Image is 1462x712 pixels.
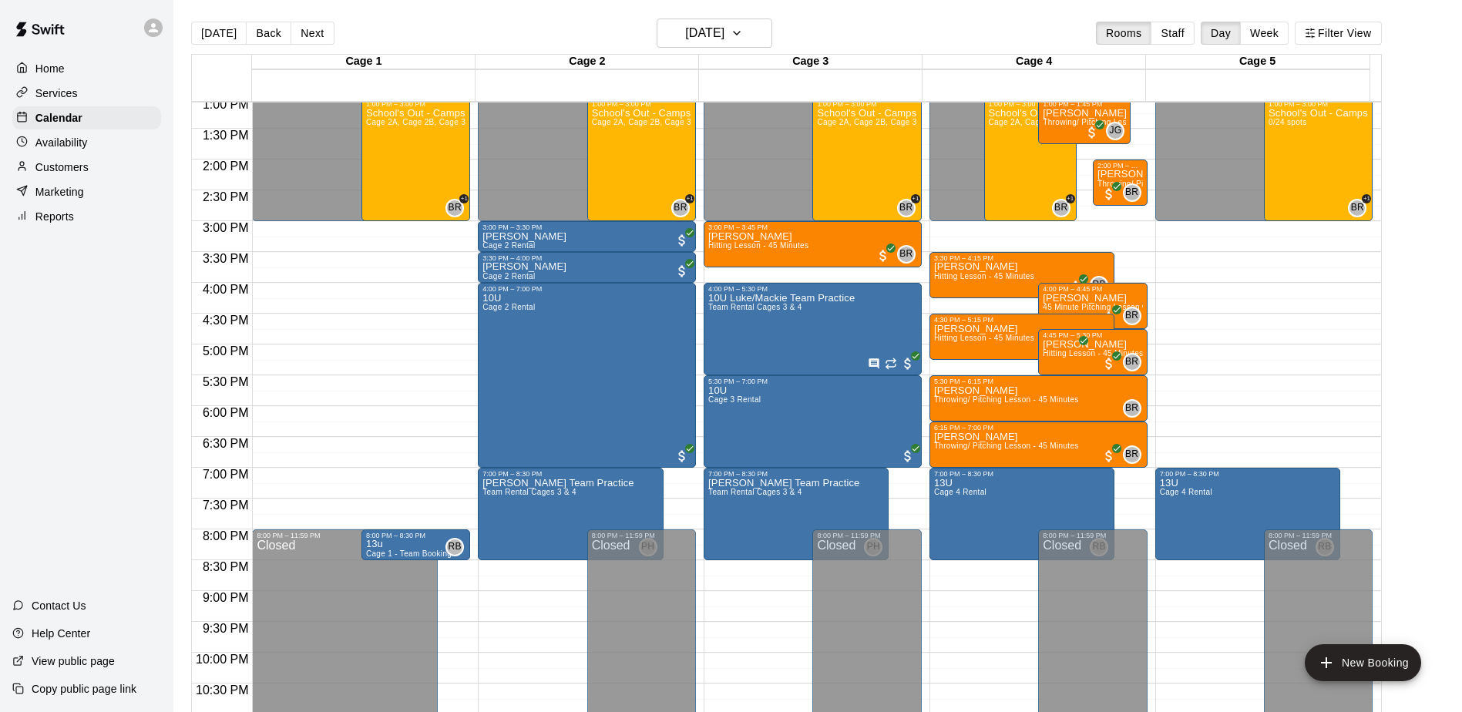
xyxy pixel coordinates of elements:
[1038,98,1131,144] div: 1:00 PM – 1:45 PM: Rowan Duddie
[934,378,1143,385] div: 5:30 PM – 6:15 PM
[257,532,432,539] div: 8:00 PM – 11:59 PM
[1151,22,1195,45] button: Staff
[674,233,690,248] span: All customers have paid
[35,110,82,126] p: Calendar
[12,205,161,228] a: Reports
[199,221,253,234] span: 3:00 PM
[897,245,916,264] div: Billy Jack Ryan
[929,375,1148,421] div: 5:30 PM – 6:15 PM: Ian Dickerson Lesson
[1240,22,1289,45] button: Week
[12,57,161,80] a: Home
[199,622,253,635] span: 9:30 PM
[35,86,78,101] p: Services
[1155,468,1340,560] div: 7:00 PM – 8:30 PM: 13U
[32,653,115,669] p: View public page
[1101,448,1117,464] span: All customers have paid
[704,468,889,560] div: 7:00 PM – 8:30 PM: Hodges Team Practice
[1097,162,1143,170] div: 2:00 PM – 2:45 PM
[35,209,74,224] p: Reports
[35,61,65,76] p: Home
[876,248,891,264] span: All customers have paid
[482,488,576,496] span: Team Rental Cages 3 & 4
[199,591,253,604] span: 9:00 PM
[868,358,880,370] svg: Has notes
[1043,532,1142,539] div: 8:00 PM – 11:59 PM
[657,18,772,48] button: [DATE]
[704,221,922,267] div: 3:00 PM – 3:45 PM: Finn Cornelius
[12,82,161,105] div: Services
[885,358,897,370] span: Recurring event
[708,303,802,311] span: Team Rental Cages 3 & 4
[449,539,462,555] span: RB
[482,285,691,293] div: 4:00 PM – 7:00 PM
[1112,122,1124,140] span: Jesse Gassman
[291,22,334,45] button: Next
[1269,118,1306,126] span: 0/24 spots filled
[685,22,724,44] h6: [DATE]
[12,131,161,154] a: Availability
[934,316,1110,324] div: 4:30 PM – 5:15 PM
[1264,98,1373,221] div: 1:00 PM – 3:00 PM: School's Out - Camps On! Session 2 (October 13) Extended Care (1-3 pm)
[899,200,912,216] span: BR
[1038,329,1147,375] div: 4:45 PM – 5:30 PM: Asher Katznelson
[911,194,920,203] span: +1
[199,283,253,296] span: 4:00 PM
[1096,276,1108,294] span: Rafael Betances
[199,406,253,419] span: 6:00 PM
[1351,200,1364,216] span: BR
[900,356,916,371] span: All customers have paid
[452,538,464,556] span: Rafael Betances
[592,532,691,539] div: 8:00 PM – 11:59 PM
[478,468,663,560] div: 7:00 PM – 8:30 PM: Hodges Team Practice
[1125,185,1138,200] span: BR
[1129,183,1141,202] span: Billy Jack Ryan
[1129,445,1141,464] span: Billy Jack Ryan
[1123,307,1141,325] div: Billy Jack Ryan
[199,190,253,203] span: 2:30 PM
[674,200,687,216] span: BR
[934,395,1079,404] span: Throwing/ Pitching Lesson - 45 Minutes
[1043,303,1295,311] span: 45 Minute Pitching Lesson with [PERSON_NAME] [PERSON_NAME]
[1093,160,1148,206] div: 2:00 PM – 2:45 PM: Alexander Ayoub
[199,344,253,358] span: 5:00 PM
[708,378,917,385] div: 5:30 PM – 7:00 PM
[361,529,470,560] div: 8:00 PM – 8:30 PM: 13u
[934,272,1034,280] span: Hitting Lesson - 45 Minutes
[984,98,1077,221] div: 1:00 PM – 3:00 PM: School's Out - Camps On! Session 2 (October 13) Extended Care (1-3 pm)
[1106,122,1124,140] div: Jesse Gassman
[199,560,253,573] span: 8:30 PM
[199,98,253,111] span: 1:00 PM
[1125,447,1138,462] span: BR
[199,129,253,142] span: 1:30 PM
[1123,353,1141,371] div: Billy Jack Ryan
[32,598,86,613] p: Contact Us
[478,221,696,252] div: 3:00 PM – 3:30 PM: Scott Campbell
[478,252,696,283] div: 3:30 PM – 4:00 PM: Kaden Gustafson
[1305,644,1421,681] button: add
[452,199,464,217] span: Billy Jack Ryan & 1 other
[445,199,464,217] div: Billy Jack Ryan
[923,55,1146,69] div: Cage 4
[449,200,462,216] span: BR
[704,375,922,468] div: 5:30 PM – 7:00 PM: 10U
[1068,279,1084,294] span: All customers have paid
[817,100,916,108] div: 1:00 PM – 3:00 PM
[897,199,916,217] div: Billy Jack Ryan
[478,283,696,468] div: 4:00 PM – 7:00 PM: 10U
[899,247,912,262] span: BR
[476,55,699,69] div: Cage 2
[199,468,253,481] span: 7:00 PM
[482,470,658,478] div: 7:00 PM – 8:30 PM
[674,264,690,279] span: All customers have paid
[587,98,696,221] div: 1:00 PM – 3:00 PM: School's Out - Camps On! Session 2 (October 13) Extended Care (1-3 pm)
[1129,307,1141,325] span: Billy Jack Ryan
[32,681,136,697] p: Copy public page link
[929,468,1114,560] div: 7:00 PM – 8:30 PM: 13U
[1295,22,1381,45] button: Filter View
[366,549,452,558] span: Cage 1 - Team Booking
[934,442,1079,450] span: Throwing/ Pitching Lesson - 45 Minutes
[1125,401,1138,416] span: BR
[1038,283,1147,329] div: 4:00 PM – 4:45 PM: Zach Cornelius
